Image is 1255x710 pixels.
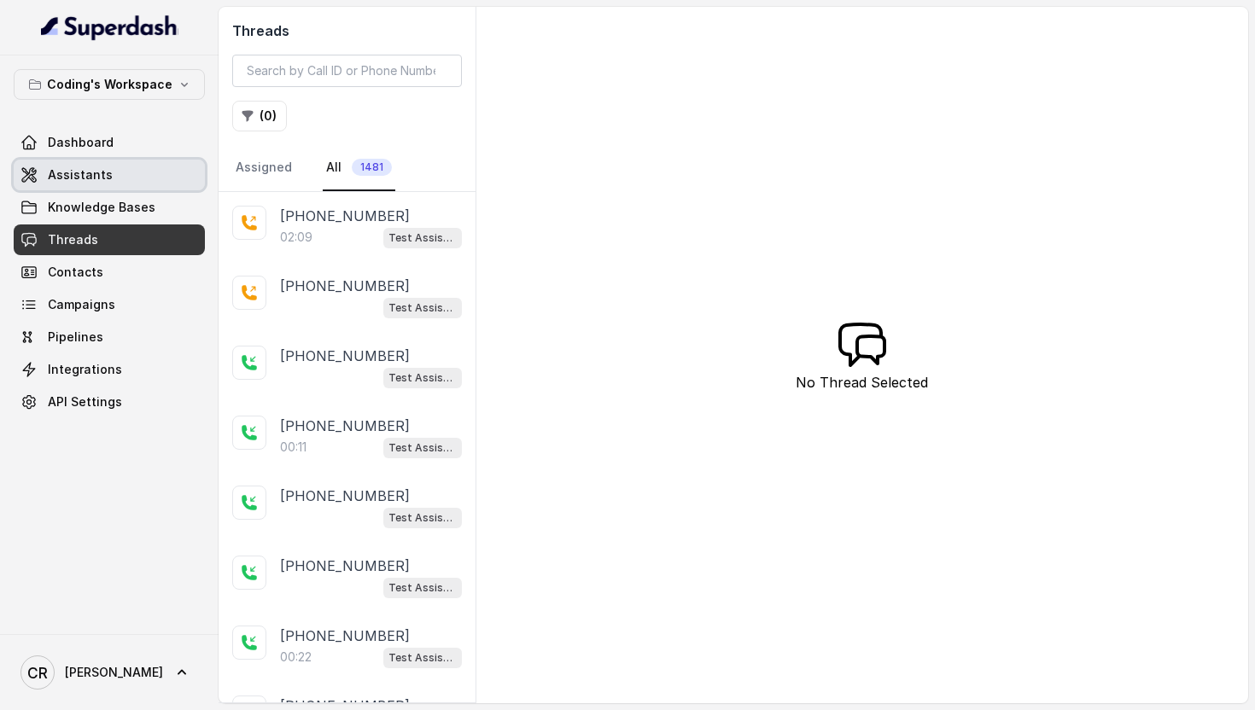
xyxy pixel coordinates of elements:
span: API Settings [48,393,122,410]
p: 00:22 [280,649,312,666]
p: [PHONE_NUMBER] [280,626,410,646]
span: Threads [48,231,98,248]
span: Dashboard [48,134,114,151]
a: Integrations [14,354,205,385]
p: Test Assistant- 2 [388,509,457,527]
p: [PHONE_NUMBER] [280,346,410,366]
p: Test Assistant- 2 [388,439,457,457]
span: Knowledge Bases [48,199,155,216]
a: [PERSON_NAME] [14,649,205,696]
a: Pipelines [14,322,205,352]
p: 02:09 [280,229,312,246]
a: Campaigns [14,289,205,320]
p: Test Assistant- 2 [388,370,457,387]
a: Knowledge Bases [14,192,205,223]
p: Test Assistant- 2 [388,649,457,666]
span: Pipelines [48,329,103,346]
a: Assigned [232,145,295,191]
span: 1481 [352,159,392,176]
a: API Settings [14,387,205,417]
span: Contacts [48,264,103,281]
p: [PHONE_NUMBER] [280,486,410,506]
button: (0) [232,101,287,131]
img: light.svg [41,14,178,41]
p: 00:11 [280,439,306,456]
span: [PERSON_NAME] [65,664,163,681]
p: [PHONE_NUMBER] [280,206,410,226]
button: Coding's Workspace [14,69,205,100]
p: [PHONE_NUMBER] [280,556,410,576]
p: [PHONE_NUMBER] [280,276,410,296]
span: Assistants [48,166,113,183]
a: Threads [14,224,205,255]
h2: Threads [232,20,462,41]
p: Test Assistant- 2 [388,579,457,597]
p: No Thread Selected [796,372,928,393]
nav: Tabs [232,145,462,191]
span: Campaigns [48,296,115,313]
p: Test Assistant- 2 [388,300,457,317]
text: CR [27,664,48,682]
span: Integrations [48,361,122,378]
p: Test Assistant- 2 [388,230,457,247]
a: Assistants [14,160,205,190]
a: Dashboard [14,127,205,158]
p: Coding's Workspace [47,74,172,95]
a: Contacts [14,257,205,288]
input: Search by Call ID or Phone Number [232,55,462,87]
a: All1481 [323,145,395,191]
p: [PHONE_NUMBER] [280,416,410,436]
